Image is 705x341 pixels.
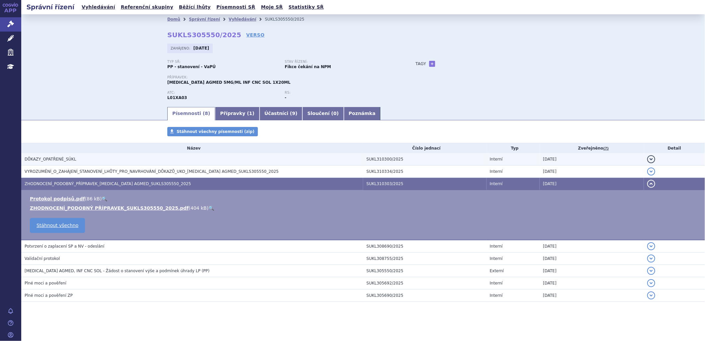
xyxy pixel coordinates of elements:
button: detail [647,279,655,287]
button: detail [647,155,655,163]
th: Detail [644,143,705,153]
span: Interní [490,293,503,298]
td: SUKL310334/2025 [363,166,487,178]
h3: Tagy [416,60,426,68]
td: [DATE] [540,253,644,265]
span: Interní [490,181,503,186]
td: SUKL308690/2025 [363,240,487,253]
span: [MEDICAL_DATA] AGMED 5MG/ML INF CNC SOL 1X20ML [167,80,290,85]
span: Plné moci a pověření ZP [25,293,73,298]
a: 🔍 [102,196,107,201]
strong: - [285,95,286,100]
abbr: (?) [603,146,609,151]
li: ( ) [30,195,698,202]
a: Poznámka [344,107,381,120]
td: SUKL308755/2025 [363,253,487,265]
th: Typ [487,143,540,153]
h2: Správní řízení [21,2,80,12]
span: 1 [249,111,253,116]
button: detail [647,255,655,263]
span: 86 kB [87,196,100,201]
a: Stáhnout všechno [30,218,85,233]
a: Protokol podpisů.pdf [30,196,85,201]
a: Vyhledávání [80,3,117,12]
a: Statistiky SŘ [286,3,326,12]
span: Interní [490,244,503,249]
span: DŮKAZY_OPATŘENÉ_SÚKL [25,157,76,162]
button: detail [647,242,655,250]
a: + [429,61,435,67]
span: Potvrzení o zaplacení SP a NV - odeslání [25,244,104,249]
li: ( ) [30,205,698,211]
a: Správní řízení [189,17,220,22]
a: ZHODNOCENÍ_PODOBNÝ PŘÍPRAVEK_SUKLS305550_2025.pdf [30,205,189,211]
span: VYROZUMĚNÍ_O_ZAHÁJENÍ_STANOVENÍ_LHŮTY_PRO_NAVRHOVÁNÍ_DŮKAZŮ_UKO_OXALIPLATIN AGMED_SUKLS305550_2025 [25,169,279,174]
a: Běžící lhůty [177,3,213,12]
p: Typ SŘ: [167,60,278,64]
td: SUKL305690/2025 [363,289,487,302]
span: Interní [490,281,503,285]
strong: OXALIPLATINA [167,95,187,100]
p: Přípravek: [167,75,402,79]
span: 404 kB [191,205,207,211]
span: Stáhnout všechny písemnosti (zip) [177,129,255,134]
span: Plné moci a pověření [25,281,66,285]
p: ATC: [167,91,278,95]
a: Přípravky (1) [215,107,259,120]
td: SUKL305550/2025 [363,265,487,277]
span: ZHODNOCENÍ_PODOBNÝ_PŘÍPRAVEK_OXALIPLATIN AGMED_SUKLS305550_2025 [25,181,191,186]
button: detail [647,180,655,188]
strong: SUKLS305550/2025 [167,31,241,39]
span: 9 [292,111,295,116]
th: Název [21,143,363,153]
a: 🔍 [208,205,214,211]
span: Validační protokol [25,256,60,261]
td: [DATE] [540,178,644,190]
span: Externí [490,269,504,273]
strong: [DATE] [194,46,209,51]
p: RS: [285,91,396,95]
td: [DATE] [540,153,644,166]
button: detail [647,168,655,175]
a: Referenční skupiny [119,3,175,12]
span: 8 [205,111,208,116]
button: detail [647,291,655,299]
td: [DATE] [540,277,644,289]
a: Vyhledávání [229,17,256,22]
td: [DATE] [540,240,644,253]
strong: PP - stanovení - VaPÚ [167,64,216,69]
strong: Fikce čekání na NPM [285,64,331,69]
a: Písemnosti (8) [167,107,215,120]
a: Stáhnout všechny písemnosti (zip) [167,127,258,136]
a: VERSO [246,32,265,38]
span: 0 [333,111,337,116]
td: SUKL310300/2025 [363,153,487,166]
a: Písemnosti SŘ [214,3,257,12]
span: Interní [490,256,503,261]
a: Domů [167,17,180,22]
p: Stav řízení: [285,60,396,64]
th: Číslo jednací [363,143,487,153]
td: [DATE] [540,265,644,277]
li: SUKLS305550/2025 [265,14,313,24]
td: [DATE] [540,289,644,302]
span: Zahájeno: [171,46,192,51]
a: Moje SŘ [259,3,285,12]
span: OXALIPLATIN AGMED, INF CNC SOL - Žádost o stanovení výše a podmínek úhrady LP (PP) [25,269,209,273]
td: [DATE] [540,166,644,178]
a: Sloučení (0) [302,107,344,120]
td: SUKL305692/2025 [363,277,487,289]
a: Účastníci (9) [260,107,302,120]
button: detail [647,267,655,275]
th: Zveřejněno [540,143,644,153]
span: Interní [490,169,503,174]
span: Interní [490,157,503,162]
td: SUKL310303/2025 [363,178,487,190]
